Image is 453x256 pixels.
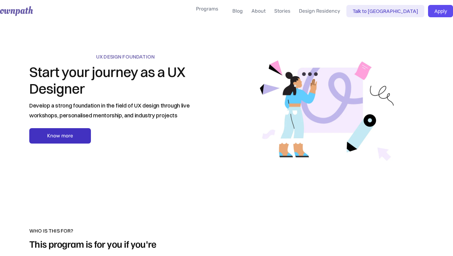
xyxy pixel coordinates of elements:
[346,5,424,17] a: Talk to [GEOGRAPHIC_DATA]
[29,238,424,250] h2: This program is for you if you're
[353,7,418,15] div: Talk to [GEOGRAPHIC_DATA]
[29,101,202,120] p: Develop a strong foundation in the field of UX design through live workshops, personalised mentor...
[272,6,293,16] a: Stories
[231,53,424,172] img: UX Illustration
[194,4,226,18] div: Programs
[428,5,453,17] a: Apply
[296,6,343,16] a: Design Residency
[434,8,447,14] div: Apply
[230,6,245,16] a: Blog
[249,6,268,16] a: About
[29,64,222,97] h1: Start your journey as a UX Designer
[29,53,222,60] h1: UX Design foundation
[29,128,91,144] a: Know more
[196,5,218,13] div: Programs
[29,227,424,234] div: Who is this for?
